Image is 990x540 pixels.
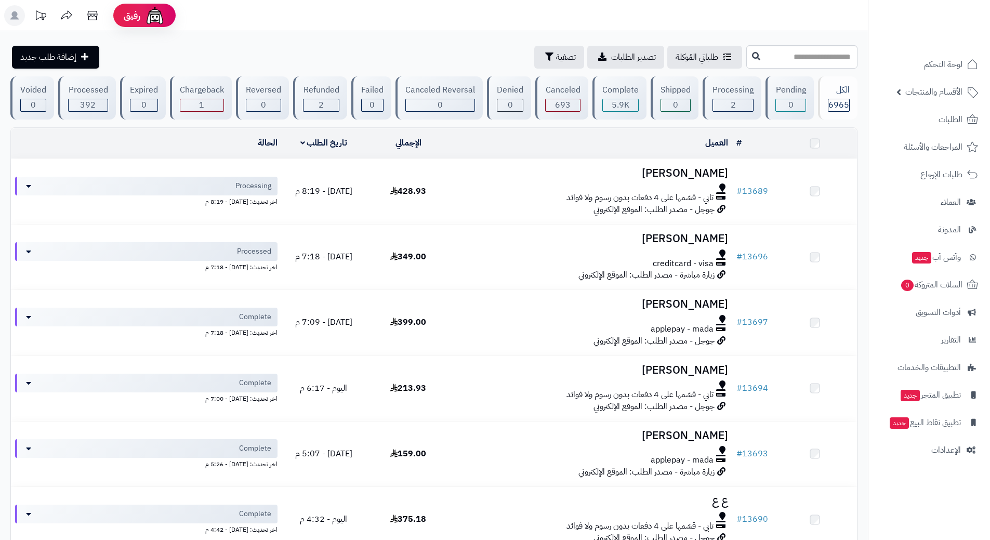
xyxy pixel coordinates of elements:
span: Complete [239,443,271,454]
div: 392 [69,99,107,111]
div: 0 [362,99,383,111]
span: 349.00 [390,251,426,263]
a: Canceled Reversal 0 [393,76,485,120]
span: رفيق [124,9,140,22]
span: 0 [141,99,147,111]
a: Expired 0 [118,76,168,120]
a: الحالة [258,137,278,149]
div: اخر تحديث: [DATE] - 7:18 م [15,326,278,337]
span: زيارة مباشرة - مصدر الطلب: الموقع الإلكتروني [578,269,715,281]
span: # [736,513,742,525]
a: طلبات الإرجاع [875,162,984,187]
span: جديد [890,417,909,429]
div: 693 [546,99,579,111]
span: 428.93 [390,185,426,197]
span: [DATE] - 7:09 م [295,316,352,328]
a: إضافة طلب جديد [12,46,99,69]
span: طلبات الإرجاع [920,167,962,182]
div: 2 [303,99,338,111]
a: الطلبات [875,107,984,132]
a: #13690 [736,513,768,525]
div: Failed [361,84,384,96]
span: جديد [912,252,931,264]
a: تاريخ الطلب [300,137,348,149]
span: 0 [673,99,678,111]
span: تابي - قسّمها على 4 دفعات بدون رسوم ولا فوائد [566,192,714,204]
span: طلباتي المُوكلة [676,51,718,63]
a: التطبيقات والخدمات [875,355,984,380]
div: 1 [180,99,223,111]
a: Voided 0 [8,76,56,120]
div: Pending [775,84,806,96]
span: [DATE] - 8:19 م [295,185,352,197]
span: 0 [31,99,36,111]
a: Pending 0 [763,76,815,120]
span: لوحة التحكم [924,57,962,72]
div: Refunded [303,84,339,96]
a: لوحة التحكم [875,52,984,77]
div: 0 [497,99,523,111]
div: Chargeback [180,84,224,96]
span: Complete [239,509,271,519]
span: إضافة طلب جديد [20,51,76,63]
a: تصدير الطلبات [587,46,664,69]
span: 399.00 [390,316,426,328]
span: Processing [235,181,271,191]
a: Complete 5.9K [590,76,649,120]
span: تصفية [556,51,576,63]
span: # [736,185,742,197]
div: 0 [21,99,46,111]
span: التطبيقات والخدمات [897,360,961,375]
div: 5875 [603,99,638,111]
div: Denied [497,84,523,96]
span: 392 [80,99,96,111]
span: # [736,447,742,460]
a: تطبيق نقاط البيعجديد [875,410,984,435]
span: اليوم - 6:17 م [300,382,347,394]
a: التقارير [875,327,984,352]
span: 5.9K [612,99,629,111]
span: جديد [901,390,920,401]
span: Complete [239,378,271,388]
h3: ع ع [455,495,728,507]
div: 0 [130,99,157,111]
div: Shipped [661,84,691,96]
a: المراجعات والأسئلة [875,135,984,160]
div: Processing [712,84,754,96]
div: اخر تحديث: [DATE] - 4:42 م [15,523,278,534]
div: اخر تحديث: [DATE] - 5:26 م [15,458,278,469]
div: Reversed [246,84,281,96]
span: المراجعات والأسئلة [904,140,962,154]
div: 0 [661,99,690,111]
div: Expired [130,84,158,96]
a: العميل [705,137,728,149]
span: تابي - قسّمها على 4 دفعات بدون رسوم ولا فوائد [566,389,714,401]
a: Canceled 693 [533,76,590,120]
span: 0 [788,99,794,111]
a: المدونة [875,217,984,242]
span: التقارير [941,333,961,347]
span: # [736,316,742,328]
span: الأقسام والمنتجات [905,85,962,99]
div: 2 [713,99,753,111]
a: العملاء [875,190,984,215]
a: الإعدادات [875,438,984,463]
a: الكل6965 [816,76,860,120]
a: تحديثات المنصة [28,5,54,29]
span: 213.93 [390,382,426,394]
span: 375.18 [390,513,426,525]
span: 2 [731,99,736,111]
a: أدوات التسويق [875,300,984,325]
span: اليوم - 4:32 م [300,513,347,525]
span: # [736,382,742,394]
h3: [PERSON_NAME] [455,364,728,376]
a: طلباتي المُوكلة [667,46,742,69]
a: تطبيق المتجرجديد [875,383,984,407]
a: Failed 0 [349,76,393,120]
span: Complete [239,312,271,322]
a: #13696 [736,251,768,263]
div: 0 [406,99,474,111]
div: 0 [246,99,281,111]
div: اخر تحديث: [DATE] - 7:18 م [15,261,278,272]
span: المدونة [938,222,961,237]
